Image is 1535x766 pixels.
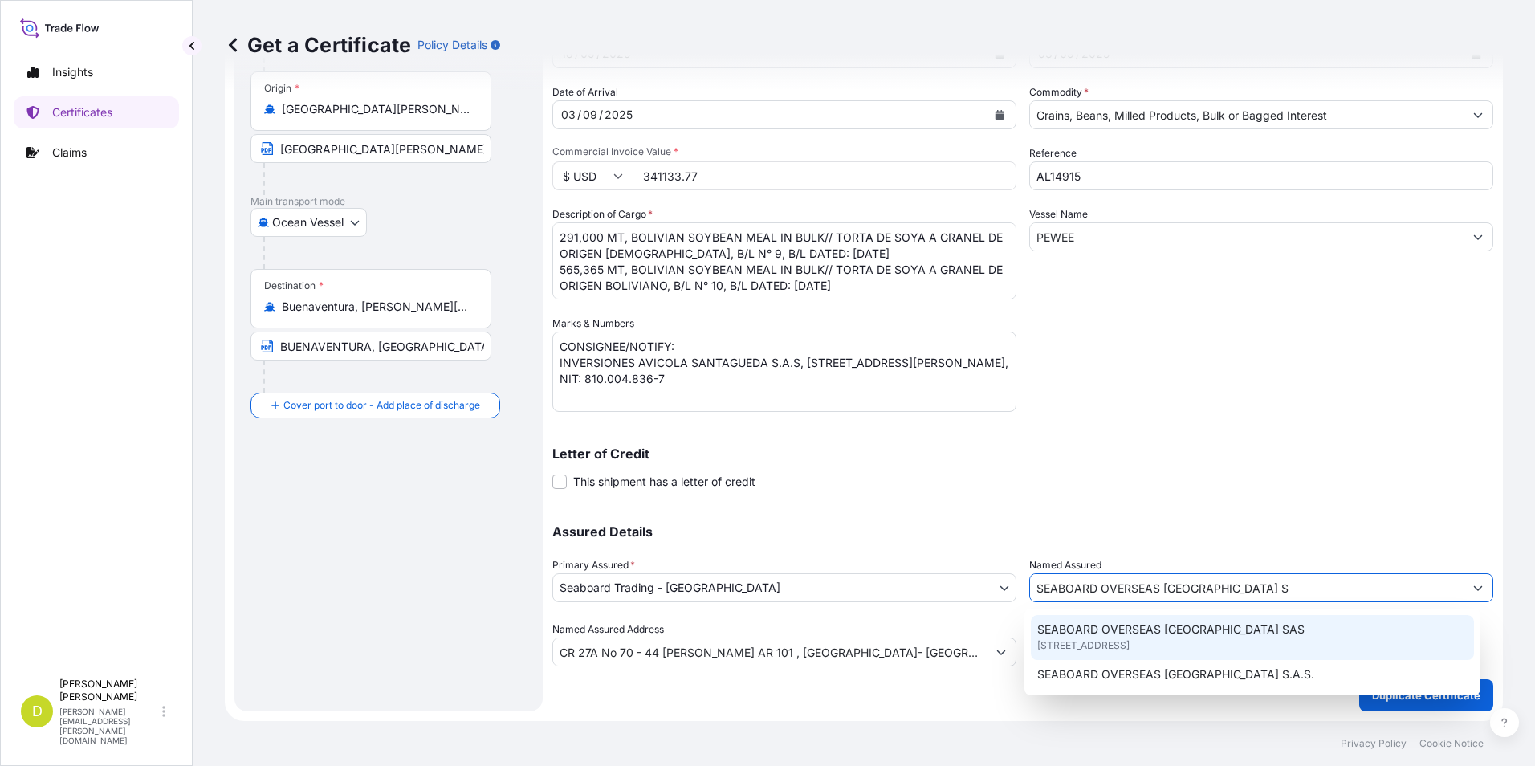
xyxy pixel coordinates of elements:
p: Policy Details [417,37,487,53]
span: SEABOARD OVERSEAS [GEOGRAPHIC_DATA] S.A.S. [1037,666,1314,682]
div: day, [560,105,577,124]
p: Insights [52,64,93,80]
span: Ocean Vessel [272,214,344,230]
p: Certificates [52,104,112,120]
input: Assured Name [1030,573,1464,602]
span: Seaboard Trading - [GEOGRAPHIC_DATA] [560,580,780,596]
label: Description of Cargo [552,206,653,222]
span: D [32,703,43,719]
div: Suggestions [1031,615,1475,689]
input: Enter booking reference [1029,161,1493,190]
button: Show suggestions [1464,573,1492,602]
p: Letter of Credit [552,447,1493,460]
input: Origin [282,101,471,117]
div: / [577,105,581,124]
div: year, [603,105,634,124]
p: Claims [52,145,87,161]
p: Main transport mode [250,195,527,208]
p: Get a Certificate [225,32,411,58]
span: SEABOARD OVERSEAS [GEOGRAPHIC_DATA] SAS [1037,621,1305,638]
span: Commercial Invoice Value [552,145,1016,158]
input: Text to appear on certificate [250,332,491,361]
button: Show suggestions [1464,100,1492,129]
input: Enter amount [633,161,1016,190]
span: Primary Assured [552,557,635,573]
input: Type to search vessel name or IMO [1030,222,1464,251]
label: Reference [1029,145,1077,161]
label: Named Assured [1029,557,1101,573]
p: [PERSON_NAME][EMAIL_ADDRESS][PERSON_NAME][DOMAIN_NAME] [59,707,159,745]
textarea: 180,000 MT, BOLIVIAN SOYBEAN MEAL IN BULK// TORTA DE SOYA A GRANEL DE ORIGEN [DEMOGRAPHIC_DATA], ... [552,222,1016,299]
button: Show suggestions [987,638,1016,666]
label: Marks & Numbers [552,316,634,332]
input: Destination [282,299,471,315]
span: Cover port to door - Add place of discharge [283,397,480,414]
span: Date of Arrival [552,84,618,100]
p: [PERSON_NAME] [PERSON_NAME] [59,678,159,703]
button: Show suggestions [1464,222,1492,251]
div: month, [581,105,599,124]
p: Cookie Notice [1419,737,1484,750]
div: Destination [264,279,324,292]
span: [STREET_ADDRESS] [1037,638,1130,654]
label: Vessel Name [1029,206,1088,222]
p: Assured Details [552,525,1493,538]
label: Named Assured Address [552,621,664,638]
input: Type to search commodity [1030,100,1464,129]
p: Privacy Policy [1341,737,1407,750]
p: Duplicate Certificate [1372,687,1480,703]
textarea: CONSIGNEE/NOTIFY: INVERSIONES AVICOLA SANTAGUEDA S.A.S, [STREET_ADDRESS][PERSON_NAME], NIT: 810.0... [552,332,1016,412]
button: Select transport [250,208,367,237]
div: / [599,105,603,124]
input: Text to appear on certificate [250,134,491,163]
button: Calendar [987,102,1012,128]
span: This shipment has a letter of credit [573,474,755,490]
label: Commodity [1029,84,1089,100]
input: Named Assured Address [553,638,987,666]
